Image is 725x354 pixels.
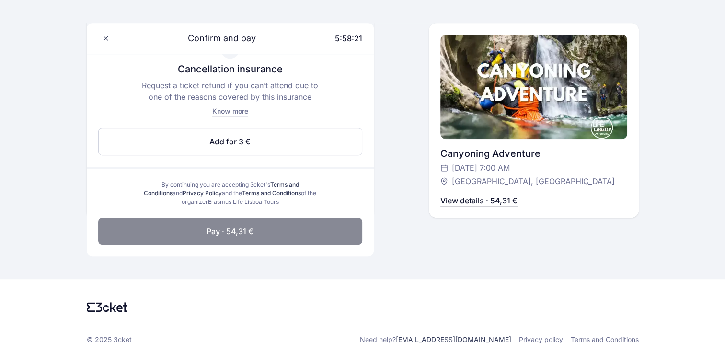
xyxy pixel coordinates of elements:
[178,62,283,76] p: Cancellation insurance
[212,107,248,115] span: Know more
[519,335,563,344] a: Privacy policy
[176,32,256,45] span: Confirm and pay
[208,198,279,205] span: Erasmus Life Lisboa Tours
[209,136,251,147] span: Add for 3 €
[87,335,132,344] p: © 2025 3cket
[242,189,301,197] a: Terms and Conditions
[98,218,362,245] button: Pay · 54,31 €
[571,335,639,344] a: Terms and Conditions
[207,225,253,237] span: Pay · 54,31 €
[360,335,511,344] p: Need help?
[440,147,627,160] div: Canyoning Adventure
[440,195,518,206] p: View details · 54,31 €
[98,128,362,155] button: Add for 3 €
[183,189,222,197] a: Privacy Policy
[396,335,511,343] a: [EMAIL_ADDRESS][DOMAIN_NAME]
[452,162,510,174] span: [DATE] 7:00 AM
[138,80,322,103] p: Request a ticket refund if you can’t attend due to one of the reasons covered by this insurance
[140,180,320,206] div: By continuing you are accepting 3cket's and and the of the organizer
[452,176,615,187] span: [GEOGRAPHIC_DATA], [GEOGRAPHIC_DATA]
[335,34,362,43] span: 5:58:21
